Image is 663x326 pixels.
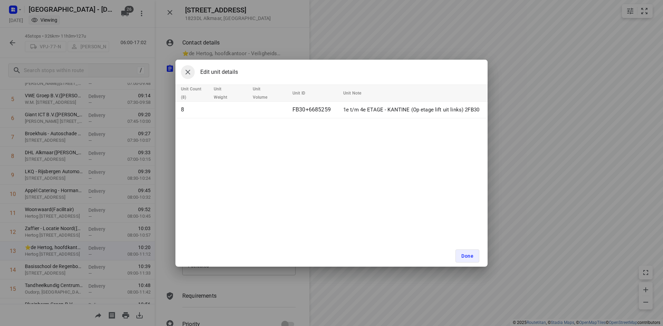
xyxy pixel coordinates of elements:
[253,85,284,101] span: Unit Volume
[214,85,244,101] span: Unit Weight
[181,65,238,79] div: Edit unit details
[290,101,340,118] td: FB30+6685259
[343,89,370,97] span: Unit Note
[343,106,479,114] p: 1e t/m 4e ETAGE - KANTINE (Op etage lift uit links) 2FB30
[292,89,314,97] span: Unit ID
[461,253,473,259] span: Done
[181,85,211,101] span: Unit Count (8)
[455,249,479,263] button: Done
[175,101,211,118] td: 8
